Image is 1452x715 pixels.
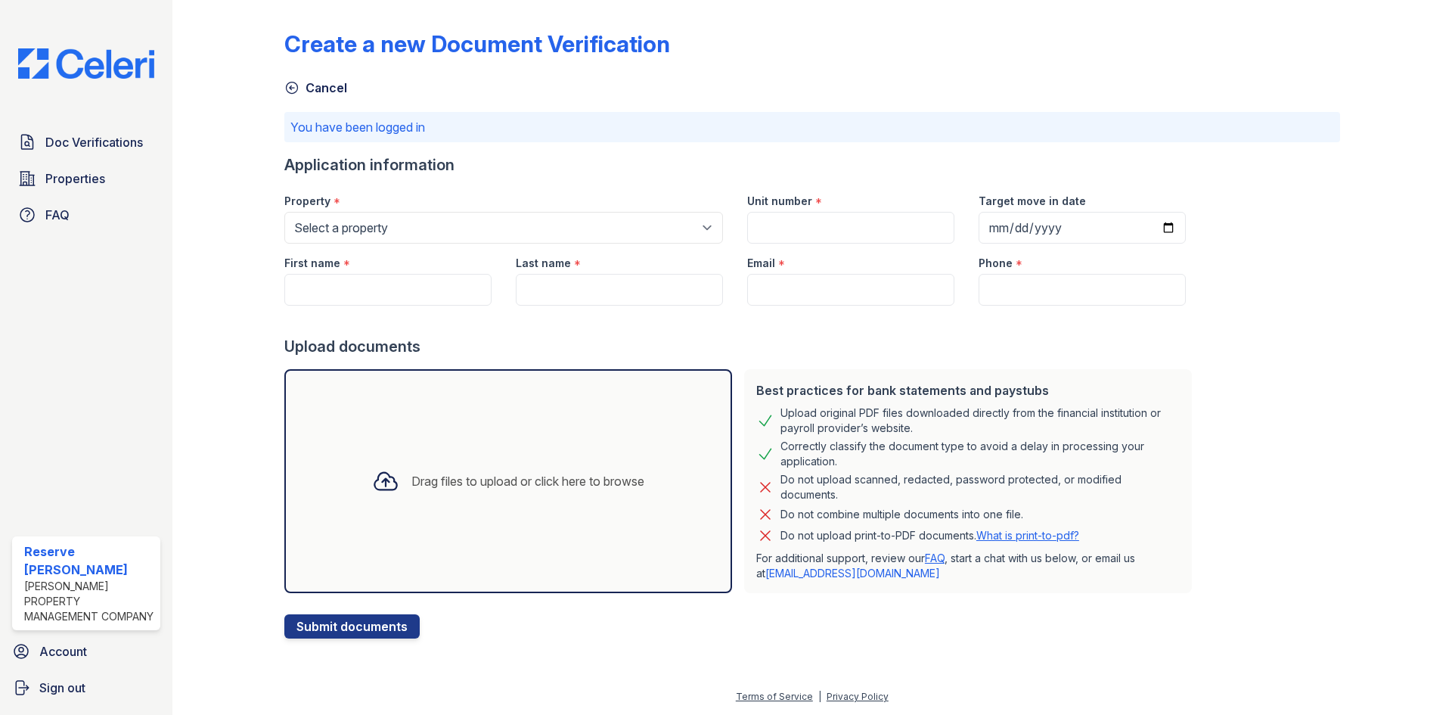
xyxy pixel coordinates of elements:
a: FAQ [12,200,160,230]
label: Unit number [747,194,812,209]
button: Submit documents [284,614,420,639]
span: Doc Verifications [45,133,143,151]
a: Properties [12,163,160,194]
a: FAQ [925,552,945,564]
a: What is print-to-pdf? [976,529,1079,542]
div: Do not combine multiple documents into one file. [780,505,1023,524]
label: Property [284,194,330,209]
img: CE_Logo_Blue-a8612792a0a2168367f1c8372b55b34899dd931a85d93a1a3d3e32e68fde9ad4.png [6,48,166,79]
label: First name [284,256,340,271]
span: Sign out [39,679,85,697]
a: Sign out [6,673,166,703]
div: | [818,691,821,702]
label: Phone [979,256,1013,271]
div: Reserve [PERSON_NAME] [24,542,154,579]
div: Create a new Document Verification [284,30,670,58]
p: For additional support, review our , start a chat with us below, or email us at [756,551,1180,581]
div: Best practices for bank statements and paystubs [756,381,1180,399]
a: Privacy Policy [827,691,889,702]
span: Account [39,642,87,661]
a: [EMAIL_ADDRESS][DOMAIN_NAME] [765,567,940,580]
a: Account [6,636,166,667]
label: Target move in date [979,194,1086,209]
div: Upload original PDF files downloaded directly from the financial institution or payroll provider’... [780,406,1180,436]
div: Correctly classify the document type to avoid a delay in processing your application. [780,439,1180,469]
span: Properties [45,169,105,188]
div: Upload documents [284,336,1198,357]
div: Drag files to upload or click here to browse [411,472,644,490]
span: FAQ [45,206,70,224]
div: Application information [284,154,1198,176]
p: You have been logged in [290,118,1334,136]
label: Last name [516,256,571,271]
p: Do not upload print-to-PDF documents. [780,528,1079,543]
label: Email [747,256,775,271]
a: Cancel [284,79,347,97]
div: [PERSON_NAME] Property Management Company [24,579,154,624]
a: Doc Verifications [12,127,160,157]
div: Do not upload scanned, redacted, password protected, or modified documents. [780,472,1180,502]
a: Terms of Service [736,691,813,702]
